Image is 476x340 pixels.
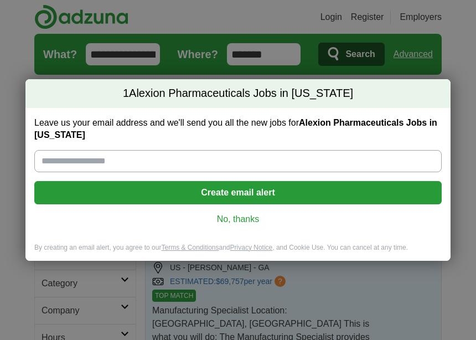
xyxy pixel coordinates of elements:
[34,118,437,140] strong: Alexion Pharmaceuticals Jobs in [US_STATE]
[25,79,451,108] h2: Alexion Pharmaceuticals Jobs in [US_STATE]
[34,117,442,141] label: Leave us your email address and we'll send you all the new jobs for
[161,244,219,251] a: Terms & Conditions
[34,181,442,204] button: Create email alert
[230,244,273,251] a: Privacy Notice
[43,213,433,225] a: No, thanks
[25,243,451,261] div: By creating an email alert, you agree to our and , and Cookie Use. You can cancel at any time.
[123,86,129,101] span: 1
